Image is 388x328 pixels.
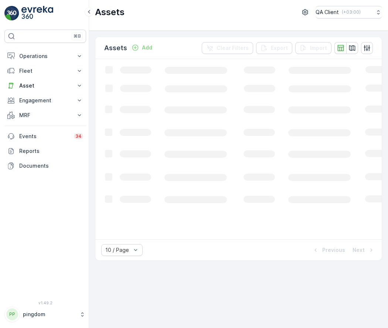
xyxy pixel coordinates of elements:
[74,33,81,39] p: ⌘B
[342,9,361,15] p: ( +03:00 )
[129,43,155,52] button: Add
[19,82,71,89] p: Asset
[142,44,152,51] p: Add
[75,133,82,139] p: 34
[19,162,83,170] p: Documents
[19,97,71,104] p: Engagement
[4,108,86,123] button: MRF
[4,93,86,108] button: Engagement
[4,6,19,21] img: logo
[4,49,86,64] button: Operations
[202,42,253,54] button: Clear Filters
[4,158,86,173] a: Documents
[19,133,69,140] p: Events
[322,246,345,254] p: Previous
[21,6,53,21] img: logo_light-DOdMpM7g.png
[217,44,249,52] p: Clear Filters
[19,52,71,60] p: Operations
[4,129,86,144] a: Events34
[295,42,331,54] button: Import
[316,6,382,18] button: QA Client(+03:00)
[23,311,76,318] p: pingdom
[352,246,376,254] button: Next
[104,43,127,53] p: Assets
[19,67,71,75] p: Fleet
[353,246,365,254] p: Next
[6,308,18,320] div: PP
[4,307,86,322] button: PPpingdom
[19,112,71,119] p: MRF
[4,301,86,305] span: v 1.49.2
[4,64,86,78] button: Fleet
[271,44,288,52] p: Export
[95,6,125,18] p: Assets
[256,42,292,54] button: Export
[4,144,86,158] a: Reports
[4,78,86,93] button: Asset
[316,8,339,16] p: QA Client
[310,44,327,52] p: Import
[311,246,346,254] button: Previous
[19,147,83,155] p: Reports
